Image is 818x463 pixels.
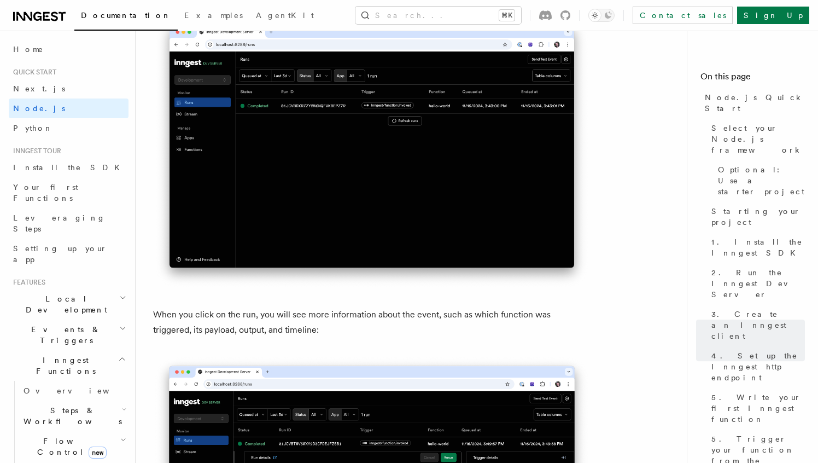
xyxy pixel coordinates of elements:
[711,267,805,300] span: 2. Run the Inngest Dev Server
[19,405,122,427] span: Steps & Workflows
[707,232,805,263] a: 1. Install the Inngest SDK
[9,278,45,287] span: Features
[13,44,44,55] span: Home
[9,350,128,381] button: Inngest Functions
[700,70,805,88] h4: On this page
[718,164,805,197] span: Optional: Use a starter project
[355,7,521,24] button: Search...⌘K
[74,3,178,31] a: Documentation
[13,213,106,233] span: Leveraging Steps
[9,158,128,177] a: Install the SDK
[13,104,65,113] span: Node.js
[256,11,314,20] span: AgentKit
[711,309,805,342] span: 3. Create an Inngest client
[9,39,128,59] a: Home
[700,88,805,118] a: Node.js Quick Start
[9,289,128,320] button: Local Development
[9,68,56,77] span: Quick start
[178,3,249,30] a: Examples
[711,206,805,228] span: Starting your project
[9,355,118,377] span: Inngest Functions
[24,386,136,395] span: Overview
[9,239,128,269] a: Setting up your app
[13,163,126,172] span: Install the SDK
[19,431,128,462] button: Flow Controlnew
[711,236,805,258] span: 1. Install the Inngest SDK
[13,183,78,202] span: Your first Functions
[588,9,615,22] button: Toggle dark mode
[9,99,128,118] a: Node.js
[633,7,733,24] a: Contact sales
[9,293,119,315] span: Local Development
[707,201,805,232] a: Starting your project
[711,392,805,425] span: 5. Write your first Inngest function
[19,436,120,458] span: Flow Control
[707,346,805,387] a: 4. Set up the Inngest http endpoint
[737,7,809,24] a: Sign Up
[19,381,128,401] a: Overview
[9,324,119,346] span: Events & Triggers
[13,124,53,132] span: Python
[9,118,128,138] a: Python
[19,401,128,431] button: Steps & Workflows
[707,118,805,160] a: Select your Node.js framework
[9,177,128,208] a: Your first Functions
[89,447,107,459] span: new
[249,3,320,30] a: AgentKit
[153,15,591,290] img: Inngest Dev Server web interface's runs tab with a single completed run displayed
[705,92,805,114] span: Node.js Quick Start
[184,11,243,20] span: Examples
[711,123,805,155] span: Select your Node.js framework
[13,244,107,264] span: Setting up your app
[499,10,515,21] kbd: ⌘K
[81,11,171,20] span: Documentation
[707,263,805,304] a: 2. Run the Inngest Dev Server
[9,208,128,239] a: Leveraging Steps
[9,147,61,155] span: Inngest tour
[711,350,805,383] span: 4. Set up the Inngest http endpoint
[714,160,805,201] a: Optional: Use a starter project
[153,307,591,338] p: When you click on the run, you will see more information about the event, such as which function ...
[707,387,805,429] a: 5. Write your first Inngest function
[707,304,805,346] a: 3. Create an Inngest client
[13,84,65,93] span: Next.js
[9,320,128,350] button: Events & Triggers
[9,79,128,99] a: Next.js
